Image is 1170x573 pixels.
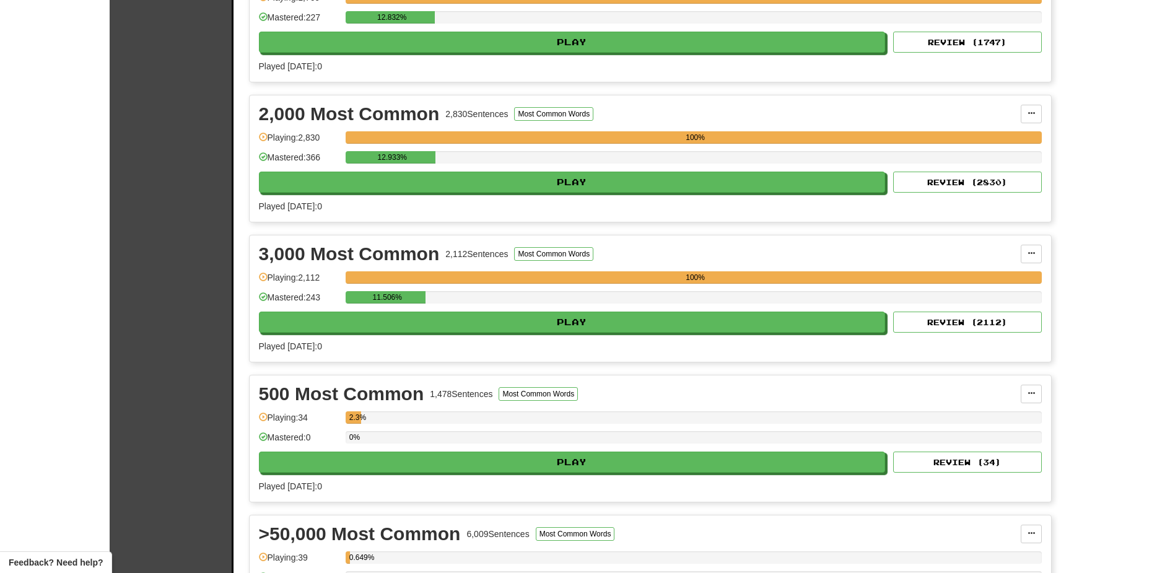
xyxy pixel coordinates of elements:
div: 2.3% [349,411,362,424]
div: Mastered: 366 [259,151,339,172]
button: Play [259,452,886,473]
div: 12.832% [349,11,435,24]
div: 1,478 Sentences [430,388,492,400]
div: 3,000 Most Common [259,245,440,263]
div: 2,112 Sentences [445,248,508,260]
div: Playing: 39 [259,551,339,572]
div: 0.649% [349,551,350,564]
div: 100% [349,271,1042,284]
button: Most Common Words [499,387,578,401]
div: Mastered: 0 [259,431,339,452]
div: Playing: 34 [259,411,339,432]
button: Review (1747) [893,32,1042,53]
button: Play [259,312,886,333]
div: 500 Most Common [259,385,424,403]
span: Played [DATE]: 0 [259,61,322,71]
div: Mastered: 227 [259,11,339,32]
span: Open feedback widget [9,556,103,569]
div: 6,009 Sentences [466,528,529,540]
div: Mastered: 243 [259,291,339,312]
button: Review (2112) [893,312,1042,333]
div: >50,000 Most Common [259,525,461,543]
button: Play [259,32,886,53]
button: Most Common Words [514,247,593,261]
div: 11.506% [349,291,426,304]
div: Playing: 2,830 [259,131,339,152]
button: Most Common Words [536,527,615,541]
span: Played [DATE]: 0 [259,201,322,211]
span: Played [DATE]: 0 [259,341,322,351]
div: Playing: 2,112 [259,271,339,292]
button: Review (2830) [893,172,1042,193]
div: 2,000 Most Common [259,105,440,123]
span: Played [DATE]: 0 [259,481,322,491]
div: 100% [349,131,1042,144]
button: Play [259,172,886,193]
div: 2,830 Sentences [445,108,508,120]
div: 12.933% [349,151,435,164]
button: Most Common Words [514,107,593,121]
button: Review (34) [893,452,1042,473]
